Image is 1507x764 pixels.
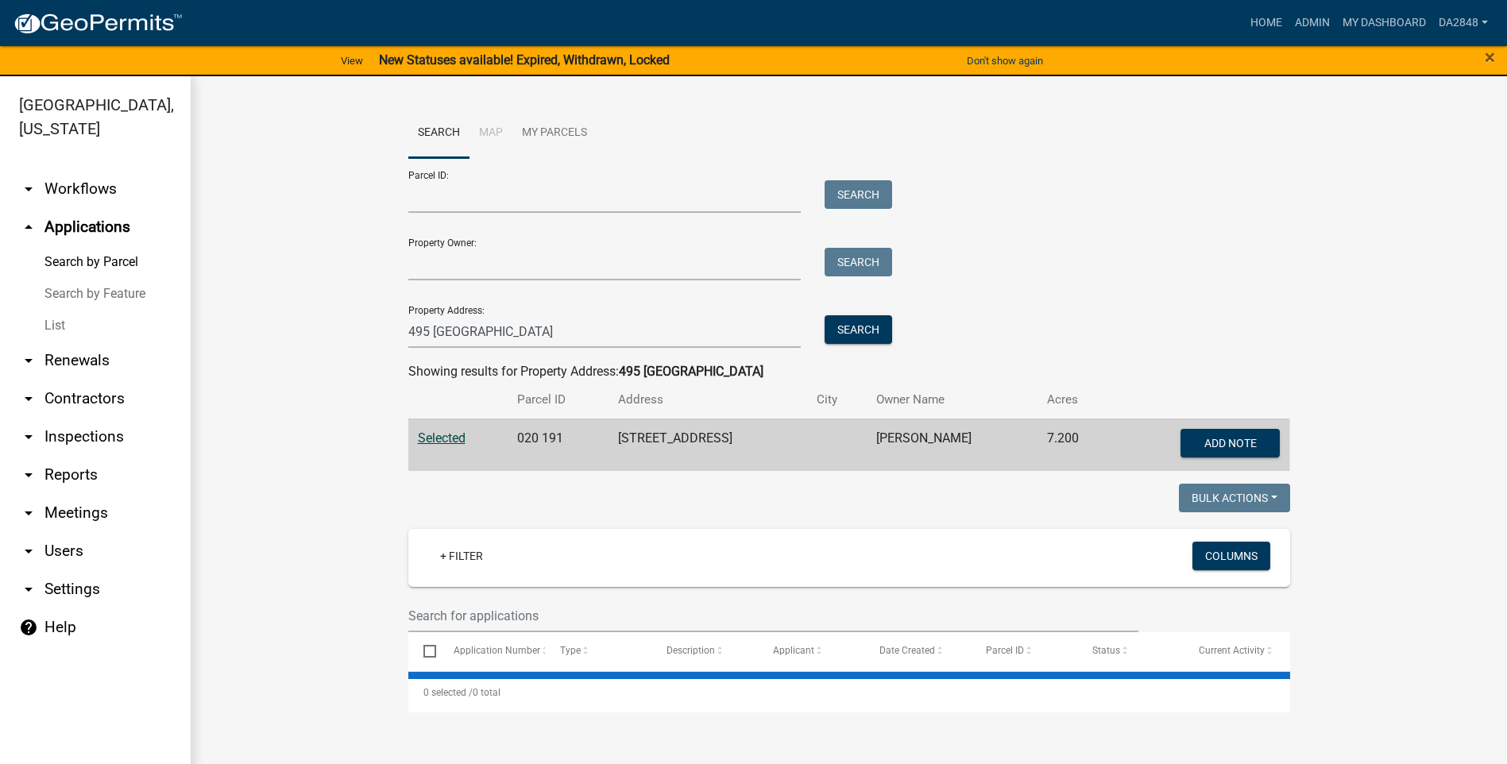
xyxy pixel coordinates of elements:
[19,179,38,199] i: arrow_drop_down
[825,315,892,344] button: Search
[1077,632,1184,670] datatable-header-cell: Status
[1199,645,1265,656] span: Current Activity
[1485,48,1495,67] button: Close
[807,381,867,419] th: City
[879,645,935,656] span: Date Created
[773,645,814,656] span: Applicant
[667,645,715,656] span: Description
[19,504,38,523] i: arrow_drop_down
[619,364,763,379] strong: 495 [GEOGRAPHIC_DATA]
[1336,8,1432,38] a: My Dashboard
[651,632,758,670] datatable-header-cell: Description
[19,389,38,408] i: arrow_drop_down
[864,632,971,670] datatable-header-cell: Date Created
[427,542,496,570] a: + Filter
[1092,645,1120,656] span: Status
[545,632,651,670] datatable-header-cell: Type
[19,618,38,637] i: help
[379,52,670,68] strong: New Statuses available! Expired, Withdrawn, Locked
[560,645,581,656] span: Type
[867,381,1038,419] th: Owner Name
[408,600,1139,632] input: Search for applications
[825,180,892,209] button: Search
[1204,436,1257,449] span: Add Note
[19,427,38,446] i: arrow_drop_down
[19,351,38,370] i: arrow_drop_down
[609,419,808,471] td: [STREET_ADDRESS]
[19,580,38,599] i: arrow_drop_down
[1180,429,1280,457] button: Add Note
[1038,419,1113,471] td: 7.200
[867,419,1038,471] td: [PERSON_NAME]
[408,362,1290,381] div: Showing results for Property Address:
[508,419,609,471] td: 020 191
[1179,484,1290,512] button: Bulk Actions
[986,645,1024,656] span: Parcel ID
[512,108,597,159] a: My Parcels
[971,632,1077,670] datatable-header-cell: Parcel ID
[960,48,1049,74] button: Don't show again
[408,632,439,670] datatable-header-cell: Select
[1192,542,1270,570] button: Columns
[423,687,473,698] span: 0 selected /
[609,381,808,419] th: Address
[19,465,38,484] i: arrow_drop_down
[439,632,545,670] datatable-header-cell: Application Number
[454,645,540,656] span: Application Number
[825,248,892,276] button: Search
[1289,8,1336,38] a: Admin
[1184,632,1290,670] datatable-header-cell: Current Activity
[1038,381,1113,419] th: Acres
[1244,8,1289,38] a: Home
[508,381,609,419] th: Parcel ID
[1485,46,1495,68] span: ×
[1432,8,1494,38] a: da2848
[408,108,469,159] a: Search
[19,542,38,561] i: arrow_drop_down
[408,673,1290,712] div: 0 total
[19,218,38,237] i: arrow_drop_up
[334,48,369,74] a: View
[418,430,466,446] a: Selected
[758,632,864,670] datatable-header-cell: Applicant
